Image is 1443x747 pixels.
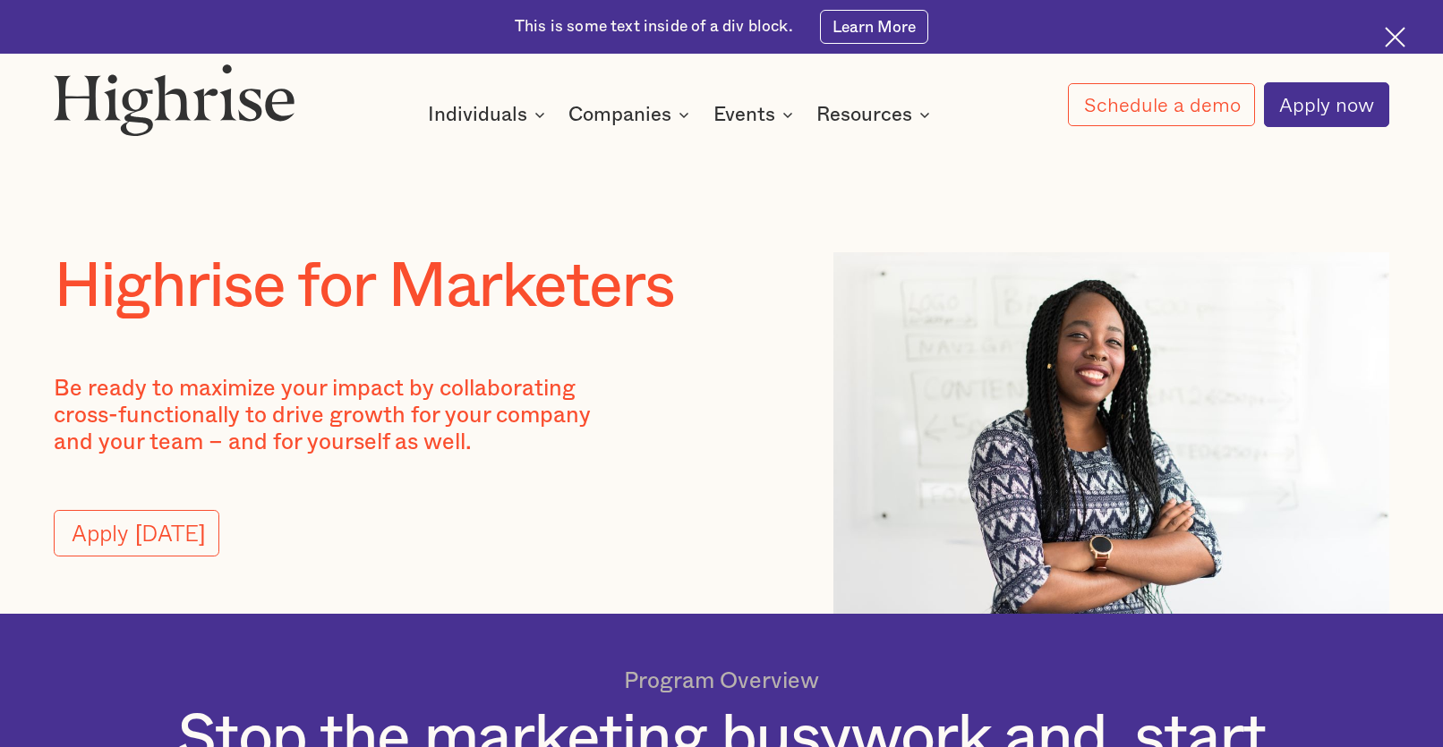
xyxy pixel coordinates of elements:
[54,510,219,556] a: Apply [DATE]
[713,104,775,125] div: Events
[428,104,527,125] div: Individuals
[568,104,671,125] div: Companies
[816,104,912,125] div: Resources
[428,104,551,125] div: Individuals
[820,10,928,44] a: Learn More
[1385,27,1405,47] img: Cross icon
[1264,82,1389,126] a: Apply now
[54,376,595,455] p: Be ready to maximize your impact by collaborating cross-functionally to drive growth for your com...
[713,104,798,125] div: Events
[624,668,819,695] p: Program Overview
[568,104,695,125] div: Companies
[816,104,935,125] div: Resources
[1068,83,1255,127] a: Schedule a demo
[54,64,295,136] img: Highrise logo
[515,16,793,38] div: This is some text inside of a div block.
[54,252,788,322] h1: Highrise for Marketers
